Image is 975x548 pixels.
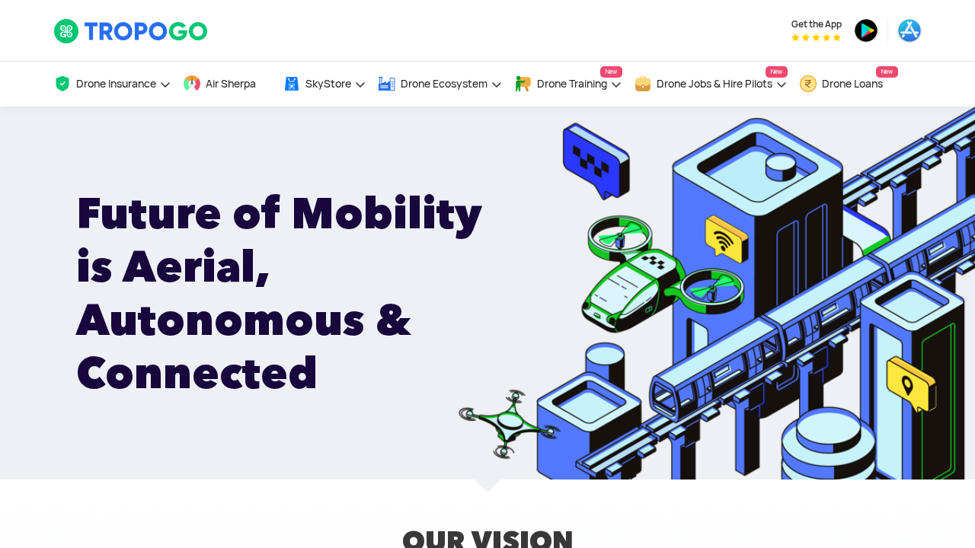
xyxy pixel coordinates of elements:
span: Drone Ecosystem [401,78,487,90]
span: Drone Loans [822,78,883,90]
a: Drone LoansNew [799,62,898,107]
img: TropoGo Logo [53,18,209,44]
span: Drone Training [537,78,607,90]
a: Drone Insurance [53,62,171,107]
span: New [876,66,898,78]
img: ic_playstore.png [854,18,878,43]
img: App Raking [791,33,841,41]
img: ic_appstore.png [897,18,922,43]
a: Drone Jobs & Hire PilotsNew [634,62,788,107]
span: SkyStore [305,78,351,90]
a: SkyStore [283,62,366,107]
span: Drone Jobs & Hire Pilots [657,78,772,90]
h1: Future of Mobility is Aerial, Autonomous & Connected [76,186,528,400]
a: Drone Ecosystem [378,62,503,107]
a: Air Sherpa [183,62,271,107]
span: New [766,66,788,78]
span: New [600,66,622,78]
span: Air Sherpa [206,78,256,90]
span: Get the App [791,18,842,30]
span: Drone Insurance [76,78,156,90]
a: Drone TrainingNew [514,62,622,107]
